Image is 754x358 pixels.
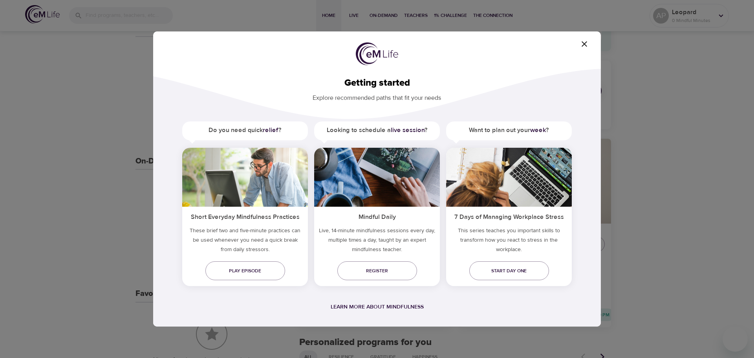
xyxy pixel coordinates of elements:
[182,148,308,207] img: ims
[391,126,425,134] a: live session
[314,148,440,207] img: ims
[337,261,417,280] a: Register
[314,207,440,226] h5: Mindful Daily
[446,121,572,139] h5: Want to plan out your ?
[331,303,424,310] a: Learn more about mindfulness
[182,226,308,257] h5: These brief two and five-minute practices can be used whenever you need a quick break from daily ...
[314,121,440,139] h5: Looking to schedule a ?
[263,126,278,134] a: relief
[182,121,308,139] h5: Do you need quick ?
[469,261,549,280] a: Start day one
[166,89,588,103] p: Explore recommended paths that fit your needs
[476,267,543,275] span: Start day one
[344,267,411,275] span: Register
[182,207,308,226] h5: Short Everyday Mindfulness Practices
[212,267,279,275] span: Play episode
[446,148,572,207] img: ims
[530,126,546,134] a: week
[205,261,285,280] a: Play episode
[166,77,588,89] h2: Getting started
[446,226,572,257] p: This series teaches you important skills to transform how you react to stress in the workplace.
[314,226,440,257] p: Live, 14-minute mindfulness sessions every day, multiple times a day, taught by an expert mindful...
[446,207,572,226] h5: 7 Days of Managing Workplace Stress
[356,42,398,65] img: logo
